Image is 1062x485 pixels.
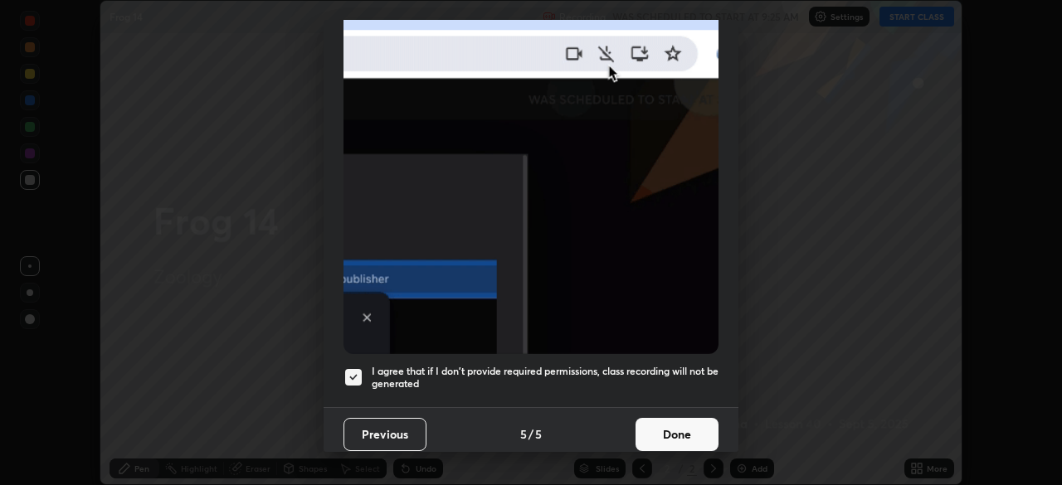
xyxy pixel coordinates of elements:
[636,418,719,451] button: Done
[535,425,542,443] h4: 5
[372,365,719,390] h5: I agree that if I don't provide required permissions, class recording will not be generated
[529,425,533,443] h4: /
[520,425,527,443] h4: 5
[343,418,426,451] button: Previous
